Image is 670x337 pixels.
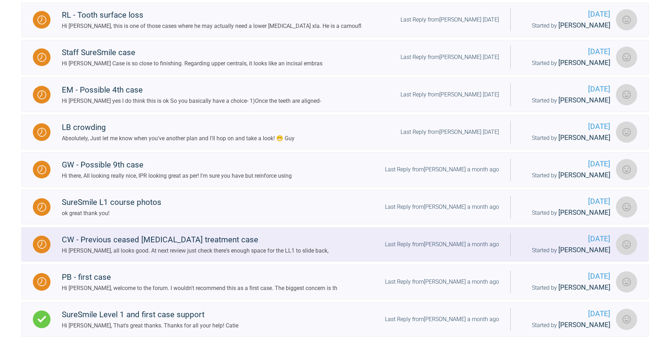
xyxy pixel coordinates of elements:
[558,283,610,291] span: [PERSON_NAME]
[62,46,322,59] div: Staff SureSmile case
[401,90,499,99] div: Last Reply from [PERSON_NAME] [DATE]
[616,234,637,255] img: Cathryn Sherlock
[62,22,361,31] div: Hi [PERSON_NAME], this is one of those cases where he may actually need a lower [MEDICAL_DATA] xl...
[37,53,46,62] img: Waiting
[522,95,610,106] div: Started by
[522,20,610,31] div: Started by
[21,40,649,75] a: WaitingStaff SureSmile caseHi [PERSON_NAME] Case is so close to finishing. Regarding upper centra...
[21,227,649,262] a: WaitingCW - Previous ceased [MEDICAL_DATA] treatment caseHi [PERSON_NAME], all looks good. At nex...
[385,277,499,286] div: Last Reply from [PERSON_NAME] a month ago
[21,302,649,337] a: CompleteSureSmile Level 1 and first case supportHi [PERSON_NAME], That's great thanks. Thanks for...
[21,2,649,37] a: WaitingRL - Tooth surface lossHi [PERSON_NAME], this is one of those cases where he may actually ...
[21,152,649,187] a: WaitingGW - Possible 9th caseHi there, All looking really nice, IPR looking great as per! I'm sur...
[62,84,321,96] div: EM - Possible 4th case
[616,9,637,30] img: Lisa Smith
[522,282,610,293] div: Started by
[21,190,649,224] a: WaitingSureSmile L1 course photosok great thank you!Last Reply from[PERSON_NAME] a month ago[DATE...
[522,132,610,143] div: Started by
[522,196,610,207] span: [DATE]
[616,159,637,180] img: Cathryn Sherlock
[401,53,499,62] div: Last Reply from [PERSON_NAME] [DATE]
[62,96,321,106] div: Hi [PERSON_NAME] yes I do think this is ok So you basically have a choice- 1)Once the teeth are a...
[522,8,610,20] span: [DATE]
[522,158,610,170] span: [DATE]
[522,245,610,256] div: Started by
[62,171,292,181] div: Hi there, All looking really nice, IPR looking great as per! I'm sure you have but reinforce using
[616,84,637,105] img: Cathryn Sherlock
[401,15,499,24] div: Last Reply from [PERSON_NAME] [DATE]
[62,121,295,134] div: LB crowding
[401,128,499,137] div: Last Reply from [PERSON_NAME] [DATE]
[37,315,46,324] img: Complete
[522,271,610,282] span: [DATE]
[21,77,649,112] a: WaitingEM - Possible 4th caseHi [PERSON_NAME] yes I do think this is ok So you basically have a c...
[522,207,610,218] div: Started by
[558,96,610,104] span: [PERSON_NAME]
[62,134,295,143] div: Absolutely, Just let me know when you've another plan and I'll hop on and take a look! 😁 Guy
[558,134,610,142] span: [PERSON_NAME]
[62,209,161,218] div: ok great thank you!
[522,46,610,58] span: [DATE]
[37,16,46,24] img: Waiting
[522,58,610,69] div: Started by
[522,233,610,245] span: [DATE]
[37,277,46,286] img: Waiting
[385,165,499,174] div: Last Reply from [PERSON_NAME] a month ago
[385,202,499,212] div: Last Reply from [PERSON_NAME] a month ago
[616,122,637,143] img: Lisa Smith
[62,159,292,171] div: GW - Possible 9th case
[37,203,46,212] img: Waiting
[522,308,610,320] span: [DATE]
[522,170,610,181] div: Started by
[522,121,610,132] span: [DATE]
[62,9,361,22] div: RL - Tooth surface loss
[616,309,637,330] img: Cathryn Sherlock
[558,21,610,29] span: [PERSON_NAME]
[558,321,610,329] span: [PERSON_NAME]
[558,59,610,67] span: [PERSON_NAME]
[62,271,337,284] div: PB - first case
[62,321,238,330] div: Hi [PERSON_NAME], That's great thanks. Thanks for all your help! Catie
[62,233,328,246] div: CW - Previous ceased [MEDICAL_DATA] treatment case
[522,320,610,331] div: Started by
[558,246,610,254] span: [PERSON_NAME]
[385,315,499,324] div: Last Reply from [PERSON_NAME] a month ago
[62,246,328,255] div: Hi [PERSON_NAME], all looks good. At next review just check there's enough space for the LL1 to s...
[37,165,46,174] img: Waiting
[62,59,322,68] div: Hi [PERSON_NAME] Case is so close to finishing. Regarding upper centrals, it looks like an incisa...
[522,83,610,95] span: [DATE]
[37,90,46,99] img: Waiting
[558,171,610,179] span: [PERSON_NAME]
[21,265,649,299] a: WaitingPB - first caseHi [PERSON_NAME], welcome to the forum. I wouldn't recommend this as a firs...
[616,47,637,68] img: Cathryn Sherlock
[37,128,46,137] img: Waiting
[62,284,337,293] div: Hi [PERSON_NAME], welcome to the forum. I wouldn't recommend this as a first case. The biggest co...
[62,196,161,209] div: SureSmile L1 course photos
[62,308,238,321] div: SureSmile Level 1 and first case support
[616,196,637,218] img: Isabella Sharrock
[558,208,610,217] span: [PERSON_NAME]
[37,240,46,249] img: Waiting
[616,271,637,292] img: Zoe Buontempo
[385,240,499,249] div: Last Reply from [PERSON_NAME] a month ago
[21,115,649,149] a: WaitingLB crowdingAbsolutely, Just let me know when you've another plan and I'll hop on and take ...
